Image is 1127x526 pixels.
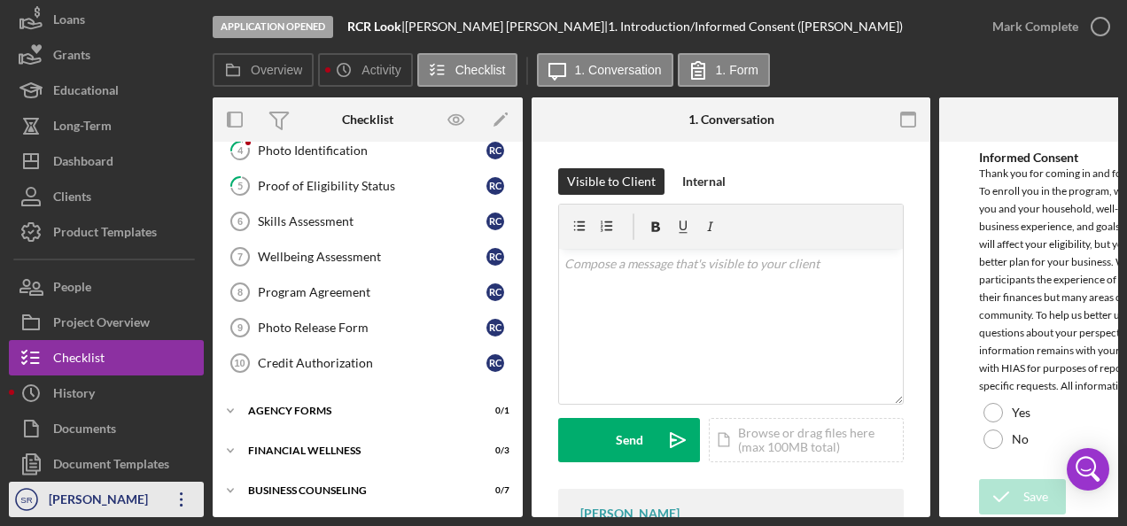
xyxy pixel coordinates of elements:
a: 8Program AgreementRC [222,275,514,310]
div: R C [486,213,504,230]
label: No [1012,432,1029,446]
button: Grants [9,37,204,73]
div: Open Intercom Messenger [1067,448,1109,491]
div: | [347,19,405,34]
button: Documents [9,411,204,446]
label: Overview [251,63,302,77]
div: Proof of Eligibility Status [258,179,486,193]
div: R C [486,319,504,336]
tspan: 5 [237,180,243,191]
div: Document Templates [53,446,169,486]
tspan: 10 [234,358,245,368]
button: 1. Conversation [537,53,673,87]
div: Save [1023,479,1048,514]
div: Documents [53,411,116,451]
a: 10Credit AuthorizationRC [222,345,514,381]
div: R C [486,142,504,159]
div: History [53,375,95,415]
b: RCR Look [347,19,401,34]
div: Project Overview [53,305,150,344]
button: People [9,269,204,305]
div: Grants [53,37,90,77]
button: Product Templates [9,214,204,250]
div: Loans [53,2,85,42]
div: Mark Complete [992,9,1078,44]
a: 9Photo Release FormRC [222,310,514,345]
div: R C [486,283,504,301]
button: Checklist [417,53,517,87]
button: Checklist [9,340,204,375]
div: Financial Wellness [248,445,465,456]
text: SR [20,495,32,505]
label: 1. Conversation [575,63,662,77]
div: 0 / 3 [478,445,509,456]
div: Program Agreement [258,285,486,299]
button: Educational [9,73,204,108]
div: [PERSON_NAME] [44,482,159,522]
div: Send [616,418,643,462]
div: Product Templates [53,214,157,254]
a: 6Skills AssessmentRC [222,204,514,239]
label: Checklist [455,63,506,77]
div: Agency Forms [248,406,465,416]
div: Photo Release Form [258,321,486,335]
div: Checklist [53,340,105,380]
label: 1. Form [716,63,758,77]
button: 1. Form [678,53,770,87]
tspan: 6 [237,216,243,227]
button: Mark Complete [975,9,1118,44]
button: History [9,375,204,411]
div: Educational [53,73,119,112]
button: Clients [9,179,204,214]
div: Checklist [342,112,393,127]
button: Long-Term [9,108,204,143]
button: Loans [9,2,204,37]
tspan: 8 [237,287,243,298]
tspan: 4 [237,144,244,156]
div: 1. Conversation [688,112,774,127]
a: 7Wellbeing AssessmentRC [222,239,514,275]
tspan: 7 [237,251,243,262]
div: Business Counseling [248,485,465,496]
div: Credit Authorization [258,356,486,370]
div: [PERSON_NAME] [580,507,680,521]
div: 0 / 7 [478,485,509,496]
div: R C [486,248,504,266]
div: R C [486,177,504,195]
div: Photo Identification [258,143,486,158]
button: Dashboard [9,143,204,179]
a: 5Proof of Eligibility StatusRC [222,168,514,204]
div: Skills Assessment [258,214,486,228]
label: Activity [361,63,400,77]
button: Internal [673,168,734,195]
a: 4Photo IdentificationRC [222,133,514,168]
button: SR[PERSON_NAME] [9,482,204,517]
div: Visible to Client [567,168,656,195]
button: Document Templates [9,446,204,482]
button: Save [979,479,1066,514]
div: Wellbeing Assessment [258,250,486,264]
div: Clients [53,179,91,219]
tspan: 9 [237,322,243,333]
div: Internal [682,168,726,195]
div: 1. Introduction/Informed Consent ([PERSON_NAME]) [608,19,903,34]
div: Application Opened [213,16,333,38]
div: R C [486,354,504,372]
a: Project Overview [9,305,204,340]
div: [PERSON_NAME] [PERSON_NAME] | [405,19,608,34]
div: Long-Term [53,108,112,148]
button: Overview [213,53,314,87]
div: Dashboard [53,143,113,183]
button: Activity [318,53,412,87]
div: People [53,269,91,309]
